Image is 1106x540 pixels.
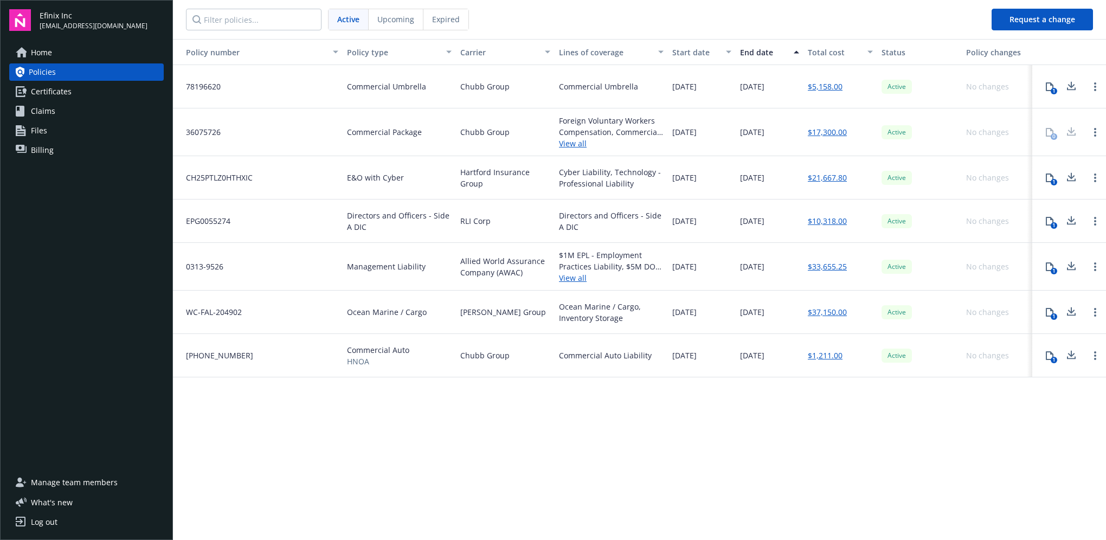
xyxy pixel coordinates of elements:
div: Lines of coverage [559,47,652,58]
a: Open options [1089,171,1102,184]
span: What ' s new [31,497,73,508]
div: Total cost [808,47,861,58]
div: 1 [1051,179,1057,185]
span: Active [886,127,908,137]
div: Commercial Umbrella [559,81,638,92]
span: Policies [29,63,56,81]
span: Home [31,44,52,61]
span: E&O with Cyber [347,172,404,183]
span: Claims [31,102,55,120]
span: [EMAIL_ADDRESS][DOMAIN_NAME] [40,21,147,31]
button: Total cost [803,39,877,65]
div: Log out [31,513,57,531]
input: Filter policies... [186,9,321,30]
span: Active [886,173,908,183]
div: Start date [672,47,719,58]
div: 1 [1051,88,1057,94]
span: Ocean Marine / Cargo [347,306,427,318]
div: Ocean Marine / Cargo, Inventory Storage [559,301,664,324]
span: Chubb Group [460,81,510,92]
span: Manage team members [31,474,118,491]
div: Foreign Voluntary Workers Compensation, Commercial Property, International - Commercial Auto Liab... [559,115,664,138]
a: Open options [1089,260,1102,273]
button: What's new [9,497,90,508]
div: End date [740,47,787,58]
span: [DATE] [672,350,697,361]
button: 1 [1039,301,1060,323]
div: Status [882,47,957,58]
div: No changes [966,261,1009,272]
span: Commercial Auto [347,344,409,356]
button: End date [736,39,803,65]
span: [DATE] [740,215,764,227]
a: $33,655.25 [808,261,847,272]
span: HNOA [347,356,409,367]
span: Billing [31,142,54,159]
div: Cyber Liability, Technology - Professional Liability [559,166,664,189]
span: Upcoming [377,14,414,25]
span: Efinix Inc [40,10,147,21]
a: $1,211.00 [808,350,843,361]
span: [DATE] [740,81,764,92]
span: [DATE] [740,350,764,361]
div: Directors and Officers - Side A DIC [559,210,664,233]
a: $17,300.00 [808,126,847,138]
button: Carrier [456,39,555,65]
span: Active [886,351,908,361]
span: Active [886,216,908,226]
div: 1 [1051,268,1057,274]
a: Certificates [9,83,164,100]
div: 1 [1051,222,1057,229]
span: [DATE] [740,172,764,183]
a: Open options [1089,306,1102,319]
a: Open options [1089,349,1102,362]
span: Commercial Package [347,126,422,138]
button: Policy changes [962,39,1032,65]
span: WC-FAL-204902 [177,306,242,318]
a: Policies [9,63,164,81]
div: 1 [1051,357,1057,363]
div: Carrier [460,47,539,58]
a: $5,158.00 [808,81,843,92]
div: No changes [966,350,1009,361]
span: [PERSON_NAME] Group [460,306,546,318]
a: View all [559,138,664,149]
span: Certificates [31,83,72,100]
span: CH25PTLZ0HTHXIC [177,172,253,183]
button: Efinix Inc[EMAIL_ADDRESS][DOMAIN_NAME] [40,9,164,31]
button: Start date [668,39,736,65]
div: 1 [1051,313,1057,320]
button: Lines of coverage [555,39,668,65]
div: No changes [966,306,1009,318]
a: Manage team members [9,474,164,491]
img: navigator-logo.svg [9,9,31,31]
div: Policy changes [966,47,1028,58]
a: $10,318.00 [808,215,847,227]
span: 0313-9526 [177,261,223,272]
div: No changes [966,172,1009,183]
span: [PHONE_NUMBER] [177,350,253,361]
a: Open options [1089,126,1102,139]
span: EPG0055274 [177,215,230,227]
button: Status [877,39,962,65]
button: 1 [1039,210,1060,232]
span: Active [886,82,908,92]
a: $37,150.00 [808,306,847,318]
span: Expired [432,14,460,25]
a: Open options [1089,215,1102,228]
span: Allied World Assurance Company (AWAC) [460,255,551,278]
span: Hartford Insurance Group [460,166,551,189]
div: Commercial Auto Liability [559,350,652,361]
a: Home [9,44,164,61]
span: 78196620 [177,81,221,92]
button: 1 [1039,345,1060,367]
span: Chubb Group [460,126,510,138]
button: Request a change [992,9,1093,30]
span: [DATE] [740,261,764,272]
span: [DATE] [740,126,764,138]
span: Directors and Officers - Side A DIC [347,210,452,233]
a: Files [9,122,164,139]
div: $1M EPL - Employment Practices Liability, $5M DO - Directors and Officers, $1M FID - Fiduciary Li... [559,249,664,272]
a: Claims [9,102,164,120]
a: $21,667.80 [808,172,847,183]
